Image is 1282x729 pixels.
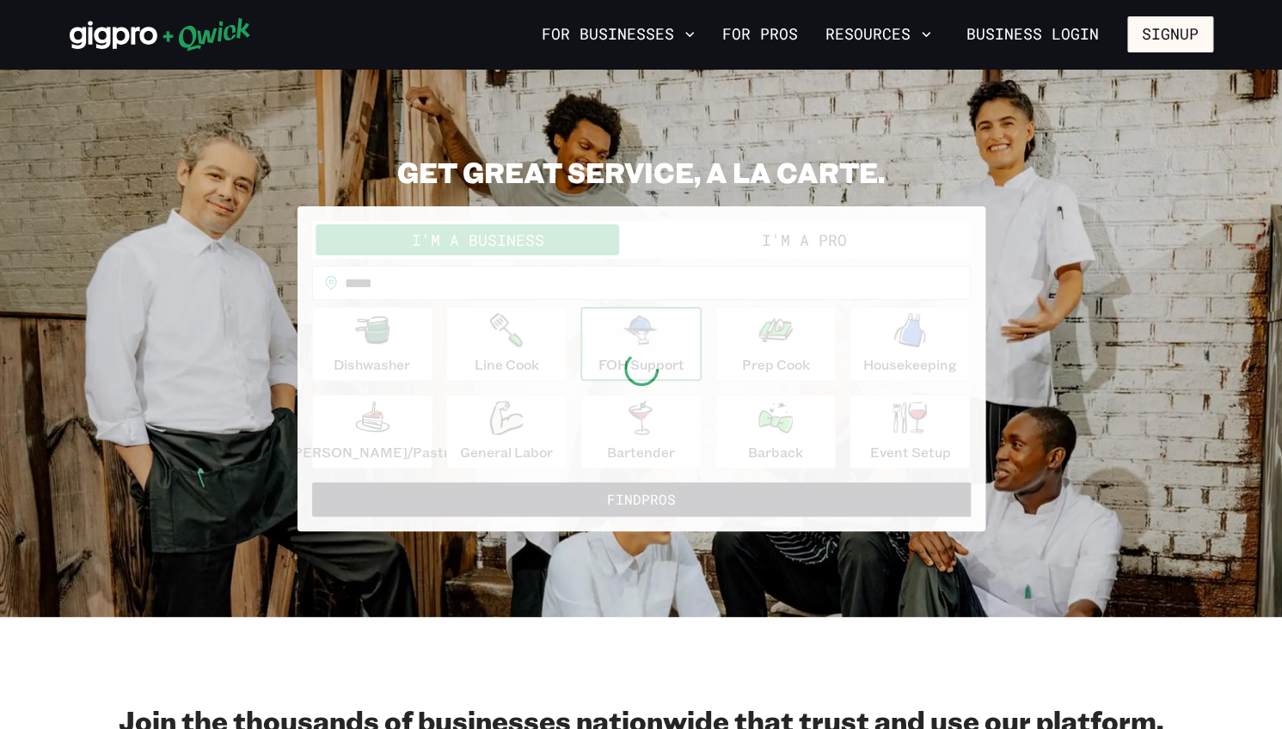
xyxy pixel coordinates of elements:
[297,155,985,189] h2: GET GREAT SERVICE, A LA CARTE.
[535,20,702,49] button: For Businesses
[819,20,938,49] button: Resources
[288,442,457,463] p: [PERSON_NAME]/Pastry
[952,16,1113,52] a: Business Login
[1127,16,1213,52] button: Signup
[715,20,805,49] a: For Pros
